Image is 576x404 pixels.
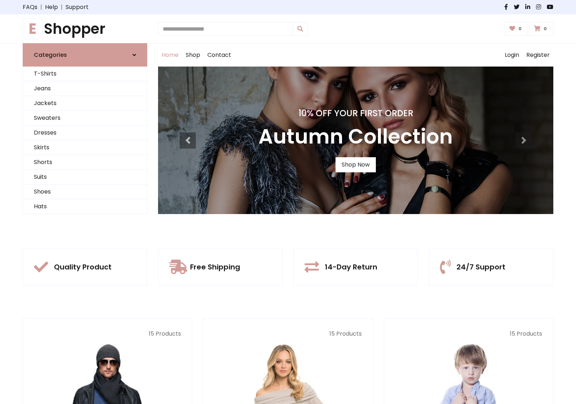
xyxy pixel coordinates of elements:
span: 0 [542,26,549,32]
a: Jackets [23,96,147,111]
h1: Shopper [23,20,147,37]
h4: 10% Off Your First Order [258,108,453,119]
p: 15 Products [214,330,361,338]
h5: 14-Day Return [325,263,377,271]
a: Shoes [23,185,147,199]
a: Shorts [23,155,147,170]
p: 15 Products [34,330,181,338]
a: Dresses [23,126,147,140]
span: | [37,3,45,12]
h5: Quality Product [54,263,112,271]
a: EShopper [23,20,147,37]
a: Hats [23,199,147,214]
a: 0 [505,22,528,36]
h6: Categories [34,51,67,58]
a: Support [66,3,89,12]
a: Home [158,44,182,67]
a: Suits [23,170,147,185]
h5: Free Shipping [190,263,240,271]
a: Register [523,44,553,67]
a: Shop [182,44,204,67]
a: Shop Now [336,157,376,172]
h5: 24/7 Support [456,263,505,271]
a: T-Shirts [23,67,147,81]
a: Contact [204,44,235,67]
a: Help [45,3,58,12]
span: 0 [517,26,523,32]
a: Categories [23,43,147,67]
a: FAQs [23,3,37,12]
a: Jeans [23,81,147,96]
a: Skirts [23,140,147,155]
a: 0 [529,22,553,36]
p: 15 Products [395,330,542,338]
span: | [58,3,66,12]
a: Login [501,44,523,67]
a: Sweaters [23,111,147,126]
span: E [23,18,42,39]
h3: Autumn Collection [258,124,453,149]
